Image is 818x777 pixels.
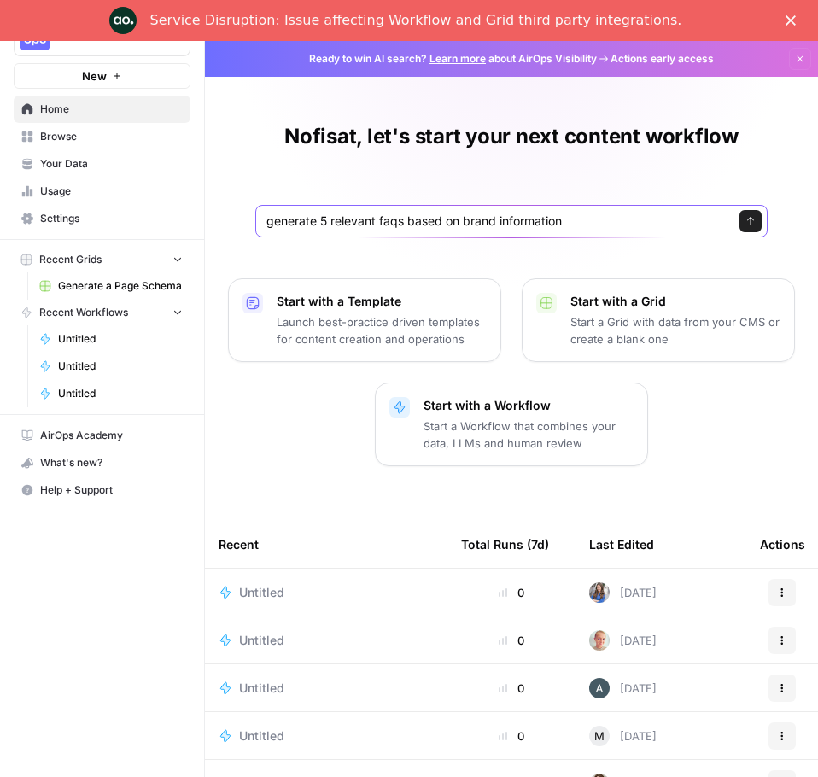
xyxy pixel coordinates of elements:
span: Help + Support [40,482,183,498]
h1: Nofisat, let's start your next content workflow [284,123,739,150]
span: Untitled [58,386,183,401]
div: Close [786,15,803,26]
span: Usage [40,184,183,199]
input: What would you like to create today? [266,213,722,230]
div: [DATE] [589,582,657,603]
a: Untitled [219,632,434,649]
img: 5hr3zqzos1hd6k7lckbdnhzedkdg [589,582,610,603]
p: Start a Grid with data from your CMS or create a blank one [570,313,780,348]
a: Settings [14,205,190,232]
span: Untitled [239,680,284,697]
a: Usage [14,178,190,205]
span: Settings [40,211,183,226]
button: Start with a GridStart a Grid with data from your CMS or create a blank one [522,278,795,362]
div: Recent [219,521,434,568]
div: Last Edited [589,521,654,568]
p: Start with a Template [277,293,487,310]
p: Start a Workflow that combines your data, LLMs and human review [424,418,634,452]
a: Untitled [219,680,434,697]
a: Untitled [32,353,190,380]
button: Recent Workflows [14,300,190,325]
a: Your Data [14,150,190,178]
span: M [594,727,605,745]
button: What's new? [14,449,190,476]
a: Untitled [219,727,434,745]
span: Home [40,102,183,117]
a: Generate a Page Schema [32,272,190,300]
img: tzy1lhuh9vjkl60ica9oz7c44fpn [589,630,610,651]
a: Service Disruption [150,12,276,28]
a: Home [14,96,190,123]
span: Untitled [58,331,183,347]
p: Start with a Workflow [424,397,634,414]
span: Untitled [239,632,284,649]
div: : Issue affecting Workflow and Grid third party integrations. [150,12,682,29]
span: Generate a Page Schema [58,278,183,294]
a: Untitled [32,325,190,353]
button: New [14,63,190,89]
div: [DATE] [589,678,657,698]
span: AirOps Academy [40,428,183,443]
p: Launch best-practice driven templates for content creation and operations [277,313,487,348]
span: Browse [40,129,183,144]
div: 0 [461,584,562,601]
div: 0 [461,632,562,649]
button: Recent Grids [14,247,190,272]
a: Browse [14,123,190,150]
a: Learn more [429,52,486,65]
button: Start with a WorkflowStart a Workflow that combines your data, LLMs and human review [375,383,648,466]
div: What's new? [15,450,190,476]
span: Your Data [40,156,183,172]
button: Start with a TemplateLaunch best-practice driven templates for content creation and operations [228,278,501,362]
span: Actions early access [611,51,714,67]
span: Untitled [239,584,284,601]
div: [DATE] [589,630,657,651]
p: Start with a Grid [570,293,780,310]
div: [DATE] [589,726,657,746]
img: Profile image for Engineering [109,7,137,34]
div: 0 [461,680,562,697]
div: 0 [461,727,562,745]
span: Recent Workflows [39,305,128,320]
a: Untitled [32,380,190,407]
span: Untitled [239,727,284,745]
span: Recent Grids [39,252,102,267]
span: Untitled [58,359,183,374]
span: New [82,67,107,85]
button: Help + Support [14,476,190,504]
a: Untitled [219,584,434,601]
a: AirOps Academy [14,422,190,449]
span: Ready to win AI search? about AirOps Visibility [309,51,597,67]
div: Actions [760,521,805,568]
img: 68eax6o9931tp367ot61l5pewa28 [589,678,610,698]
div: Total Runs (7d) [461,521,549,568]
